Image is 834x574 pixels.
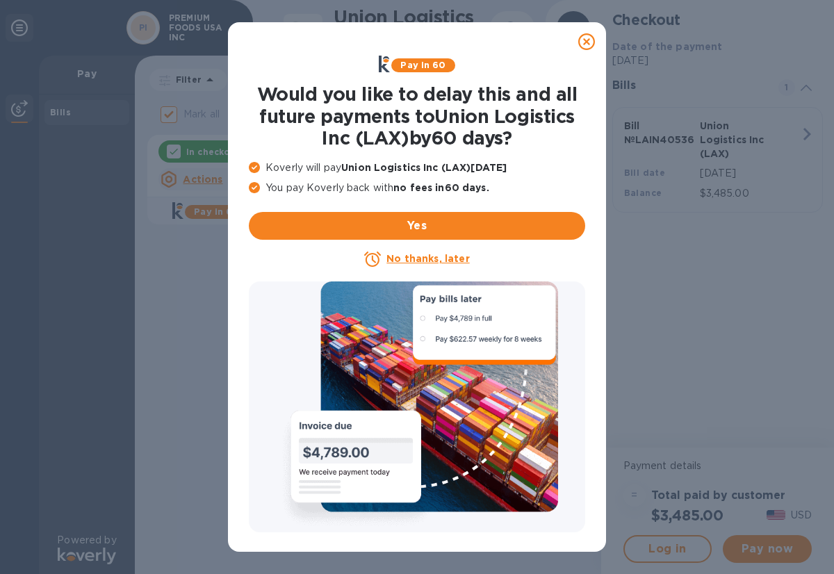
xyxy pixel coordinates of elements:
[249,161,585,175] p: Koverly will pay
[249,212,585,240] button: Yes
[249,181,585,195] p: You pay Koverly back with
[249,83,585,149] h1: Would you like to delay this and all future payments to Union Logistics Inc (LAX) by 60 days ?
[260,218,574,234] span: Yes
[386,253,469,264] u: No thanks, later
[341,162,507,173] b: Union Logistics Inc (LAX) [DATE]
[400,60,445,70] b: Pay in 60
[393,182,489,193] b: no fees in 60 days .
